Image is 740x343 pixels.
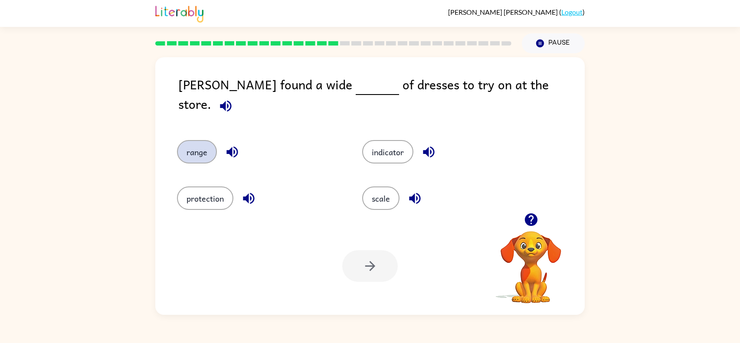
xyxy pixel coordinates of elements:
[362,140,413,163] button: indicator
[177,186,233,210] button: protection
[448,8,559,16] span: [PERSON_NAME] [PERSON_NAME]
[522,33,585,53] button: Pause
[155,3,203,23] img: Literably
[177,140,217,163] button: range
[178,75,585,123] div: [PERSON_NAME] found a wide of dresses to try on at the store.
[488,218,574,304] video: Your browser must support playing .mp4 files to use Literably. Please try using another browser.
[448,8,585,16] div: ( )
[561,8,583,16] a: Logout
[362,186,399,210] button: scale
